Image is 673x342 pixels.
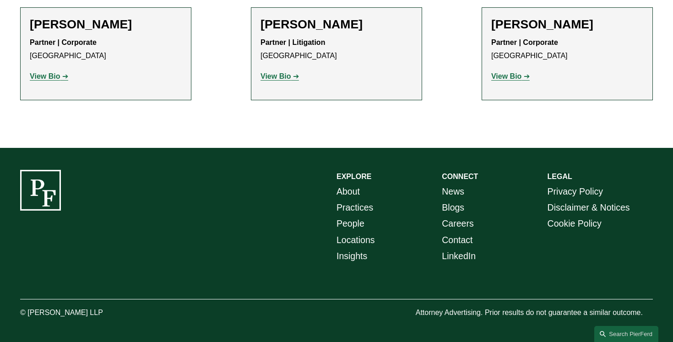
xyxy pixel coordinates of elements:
[416,306,653,320] p: Attorney Advertising. Prior results do not guarantee a similar outcome.
[442,216,473,232] a: Careers
[336,232,375,248] a: Locations
[548,216,602,232] a: Cookie Policy
[336,248,367,264] a: Insights
[261,17,412,32] h2: [PERSON_NAME]
[30,72,68,80] a: View Bio
[442,173,478,180] strong: CONNECT
[336,184,360,200] a: About
[491,38,558,46] strong: Partner | Corporate
[442,248,476,264] a: LinkedIn
[442,184,464,200] a: News
[261,72,291,80] strong: View Bio
[336,216,364,232] a: People
[20,306,152,320] p: © [PERSON_NAME] LLP
[548,173,572,180] strong: LEGAL
[442,232,472,248] a: Contact
[491,36,643,63] p: [GEOGRAPHIC_DATA]
[548,200,630,216] a: Disclaimer & Notices
[30,72,60,80] strong: View Bio
[261,38,325,46] strong: Partner | Litigation
[261,72,299,80] a: View Bio
[261,36,412,63] p: [GEOGRAPHIC_DATA]
[491,72,521,80] strong: View Bio
[30,36,182,63] p: [GEOGRAPHIC_DATA]
[30,38,97,46] strong: Partner | Corporate
[336,173,371,180] strong: EXPLORE
[442,200,464,216] a: Blogs
[491,17,643,32] h2: [PERSON_NAME]
[491,72,530,80] a: View Bio
[548,184,603,200] a: Privacy Policy
[594,326,658,342] a: Search this site
[30,17,182,32] h2: [PERSON_NAME]
[336,200,373,216] a: Practices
